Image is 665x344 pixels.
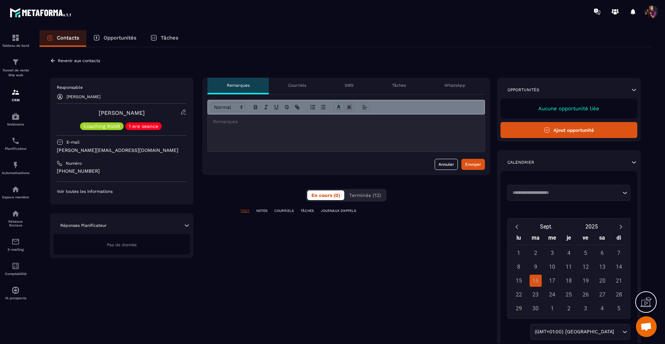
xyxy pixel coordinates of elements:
[530,247,542,259] div: 2
[227,83,250,88] p: Remarques
[2,147,29,150] p: Planificateur
[569,221,614,233] button: Open years overlay
[2,232,29,257] a: emailemailE-mailing
[57,168,187,174] p: [PHONE_NUMBER]
[596,289,608,301] div: 27
[11,137,20,145] img: scheduler
[66,139,80,145] p: E-mail
[563,247,575,259] div: 4
[274,208,294,213] p: COURRIELS
[345,190,385,200] button: Terminés (12)
[11,88,20,96] img: formation
[57,189,187,194] p: Voir toutes les informations
[321,208,356,213] p: JOURNAUX D'APPELS
[66,161,82,166] p: Numéro
[596,275,608,287] div: 20
[256,208,267,213] p: NOTES
[345,83,354,88] p: SMS
[513,275,525,287] div: 15
[161,35,178,41] p: Tâches
[613,275,625,287] div: 21
[83,124,120,129] p: Coaching RGNR
[546,261,558,273] div: 10
[39,30,86,47] a: Contacts
[596,247,608,259] div: 6
[500,122,637,138] button: Ajout opportunité
[533,328,615,336] span: (GMT+01:00) [GEOGRAPHIC_DATA]
[2,98,29,102] p: CRM
[2,257,29,281] a: accountantaccountantComptabilité
[544,233,560,245] div: me
[546,302,558,315] div: 1
[563,289,575,301] div: 25
[510,189,621,196] input: Search for option
[507,185,630,201] div: Search for option
[2,171,29,175] p: Automatisations
[66,94,100,99] p: [PERSON_NAME]
[511,247,627,315] div: Calendar days
[611,233,627,245] div: di
[57,35,79,41] p: Contacts
[579,289,592,301] div: 26
[2,68,29,78] p: Tunnel de vente Site web
[2,195,29,199] p: Espace membre
[636,316,657,337] div: Ouvrir le chat
[288,83,306,88] p: Courriels
[613,302,625,315] div: 5
[560,233,577,245] div: je
[513,302,525,315] div: 29
[2,83,29,107] a: formationformationCRM
[2,122,29,126] p: Webinaire
[579,247,592,259] div: 5
[461,159,485,170] button: Envoyer
[2,28,29,53] a: formationformationTableau de bord
[349,192,381,198] span: Terminés (12)
[614,222,627,231] button: Next month
[594,233,611,245] div: sa
[577,233,594,245] div: ve
[2,204,29,232] a: social-networksocial-networkRéseaux Sociaux
[579,261,592,273] div: 12
[579,275,592,287] div: 19
[546,289,558,301] div: 24
[11,112,20,121] img: automations
[11,262,20,270] img: accountant
[2,156,29,180] a: automationsautomationsAutomatisations
[513,289,525,301] div: 22
[2,220,29,227] p: Réseaux Sociaux
[596,261,608,273] div: 13
[2,296,29,300] p: IA prospects
[11,238,20,246] img: email
[143,30,185,47] a: Tâches
[546,275,558,287] div: 17
[99,110,145,116] a: [PERSON_NAME]
[615,328,621,336] input: Search for option
[107,242,137,247] span: Pas de donnée
[2,272,29,276] p: Comptabilité
[129,124,158,129] p: 1 ere seance
[507,105,630,112] p: Aucune opportunité liée
[311,192,340,198] span: En cours (0)
[2,248,29,251] p: E-mailing
[507,160,534,165] p: Calendrier
[513,247,525,259] div: 1
[240,208,249,213] p: TOUT
[301,208,314,213] p: TÂCHES
[513,261,525,273] div: 8
[613,261,625,273] div: 14
[58,58,100,63] p: Revenir aux contacts
[2,53,29,83] a: formationformationTunnel de vente Site web
[57,85,187,90] p: Responsable
[465,161,481,168] div: Envoyer
[11,161,20,169] img: automations
[11,286,20,294] img: automations
[104,35,136,41] p: Opportunités
[507,87,539,93] p: Opportunités
[2,131,29,156] a: schedulerschedulerPlanificateur
[546,247,558,259] div: 3
[511,233,627,315] div: Calendar wrapper
[613,247,625,259] div: 7
[10,6,72,19] img: logo
[563,261,575,273] div: 11
[86,30,143,47] a: Opportunités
